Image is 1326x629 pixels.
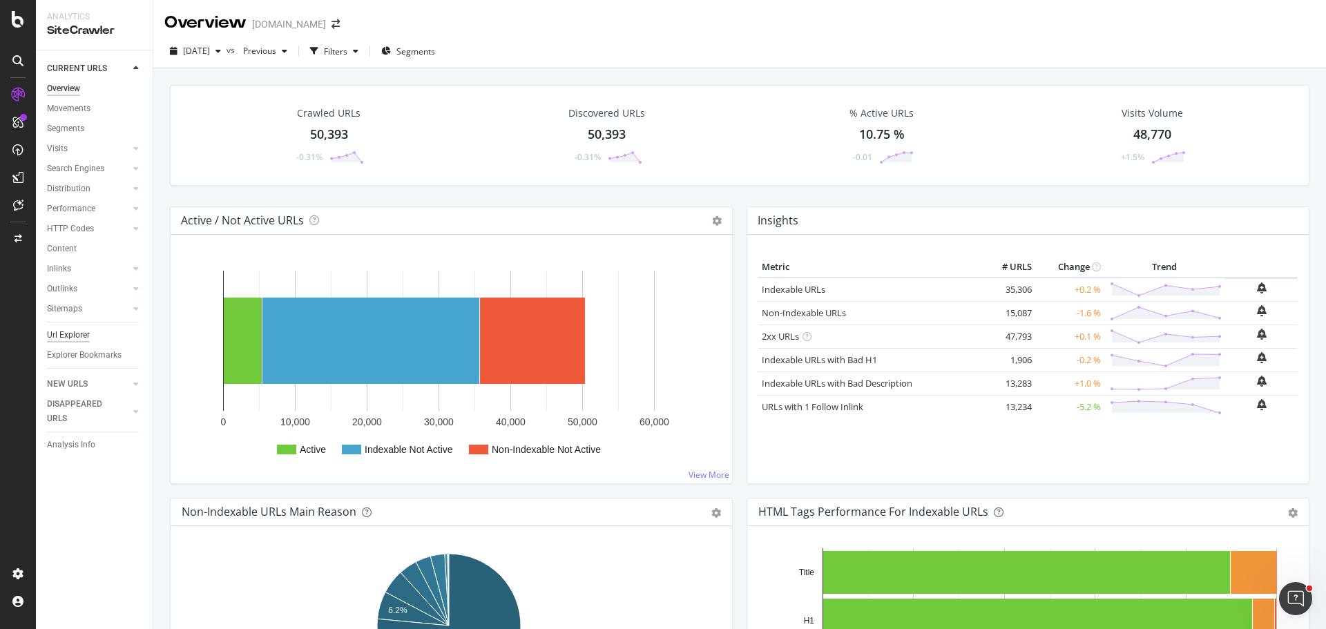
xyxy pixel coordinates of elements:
[711,508,721,518] div: gear
[47,302,129,316] a: Sitemaps
[1279,582,1312,615] iframe: Intercom live chat
[47,328,90,342] div: Url Explorer
[47,302,82,316] div: Sitemaps
[47,222,94,236] div: HTTP Codes
[1257,329,1267,340] div: bell-plus
[280,416,310,427] text: 10,000
[980,348,1035,371] td: 1,906
[47,23,142,39] div: SiteCrawler
[762,307,846,319] a: Non-Indexable URLs
[172,81,211,90] div: Mots-clés
[1122,106,1183,120] div: Visits Volume
[47,122,84,136] div: Segments
[36,36,156,47] div: Domaine: [DOMAIN_NAME]
[39,22,68,33] div: v 4.0.25
[980,325,1035,348] td: 47,793
[758,211,798,230] h4: Insights
[1035,257,1104,278] th: Change
[47,11,142,23] div: Analytics
[980,301,1035,325] td: 15,087
[47,348,143,362] a: Explorer Bookmarks
[1104,257,1225,278] th: Trend
[365,444,453,455] text: Indexable Not Active
[424,416,454,427] text: 30,000
[396,46,435,57] span: Segments
[1257,282,1267,293] div: bell-plus
[758,505,988,519] div: HTML Tags Performance for Indexable URLs
[762,283,825,296] a: Indexable URLs
[575,151,601,163] div: -0.31%
[849,106,914,120] div: % Active URLs
[980,257,1035,278] th: # URLS
[164,11,247,35] div: Overview
[22,22,33,33] img: logo_orange.svg
[310,126,348,144] div: 50,393
[712,216,722,226] i: Options
[300,444,326,455] text: Active
[47,377,88,391] div: NEW URLS
[47,162,129,176] a: Search Engines
[47,101,90,116] div: Movements
[47,328,143,342] a: Url Explorer
[182,257,721,472] svg: A chart.
[47,377,129,391] a: NEW URLS
[22,36,33,47] img: website_grey.svg
[640,416,669,427] text: 60,000
[376,40,441,62] button: Segments
[47,61,129,76] a: CURRENT URLS
[859,126,905,144] div: 10.75 %
[47,397,129,426] a: DISAPPEARED URLS
[492,444,601,455] text: Non-Indexable Not Active
[56,80,67,91] img: tab_domain_overview_orange.svg
[47,162,104,176] div: Search Engines
[388,606,407,615] text: 6.2%
[221,416,227,427] text: 0
[1035,301,1104,325] td: -1.6 %
[47,242,143,256] a: Content
[183,45,210,57] span: 2025 Sep. 20th
[71,81,106,90] div: Domaine
[1257,305,1267,316] div: bell-plus
[1133,126,1171,144] div: 48,770
[238,40,293,62] button: Previous
[352,416,382,427] text: 20,000
[47,262,71,276] div: Inlinks
[164,40,227,62] button: [DATE]
[47,142,68,156] div: Visits
[689,469,729,481] a: View More
[47,122,143,136] a: Segments
[47,397,117,426] div: DISAPPEARED URLS
[762,400,863,413] a: URLs with 1 Follow Inlink
[227,44,238,56] span: vs
[762,354,877,366] a: Indexable URLs with Bad H1
[47,202,129,216] a: Performance
[47,182,90,196] div: Distribution
[1121,151,1144,163] div: +1.5%
[1035,278,1104,302] td: +0.2 %
[331,19,340,29] div: arrow-right-arrow-left
[305,40,364,62] button: Filters
[296,151,323,163] div: -0.31%
[1035,371,1104,395] td: +1.0 %
[47,348,122,362] div: Explorer Bookmarks
[47,202,95,216] div: Performance
[762,330,799,342] a: 2xx URLs
[252,17,326,31] div: [DOMAIN_NAME]
[568,106,645,120] div: Discovered URLs
[47,438,143,452] a: Analysis Info
[588,126,626,144] div: 50,393
[324,46,347,57] div: Filters
[47,262,129,276] a: Inlinks
[758,257,980,278] th: Metric
[47,242,77,256] div: Content
[568,416,597,427] text: 50,000
[47,61,107,76] div: CURRENT URLS
[980,395,1035,418] td: 13,234
[47,81,80,96] div: Overview
[47,182,129,196] a: Distribution
[47,282,129,296] a: Outlinks
[496,416,526,427] text: 40,000
[1288,508,1298,518] div: gear
[762,377,912,389] a: Indexable URLs with Bad Description
[47,222,129,236] a: HTTP Codes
